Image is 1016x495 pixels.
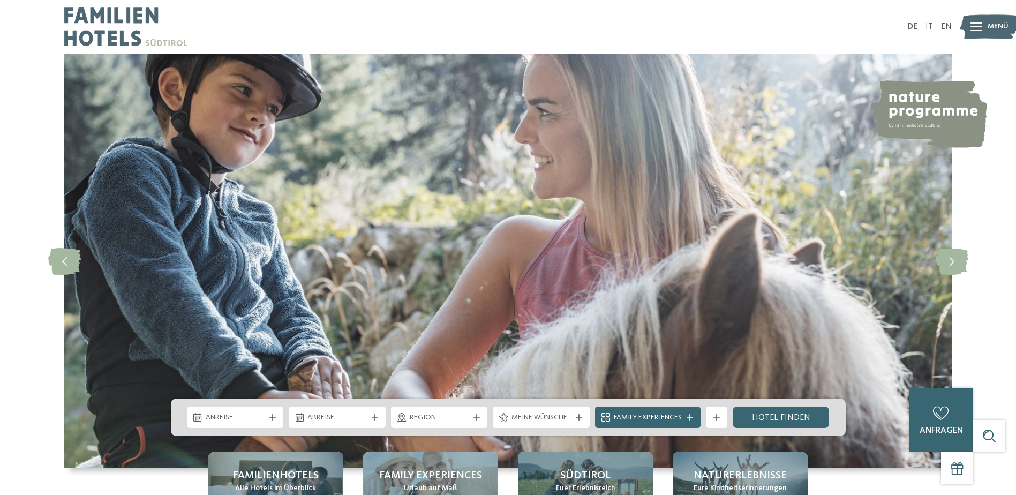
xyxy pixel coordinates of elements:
a: DE [907,22,917,31]
span: Family Experiences [614,412,682,423]
span: Menü [988,21,1009,32]
span: Familienhotels [233,468,319,483]
a: EN [941,22,952,31]
span: Anreise [206,412,265,423]
span: Südtirol [560,468,611,483]
a: anfragen [909,388,973,452]
span: Euer Erlebnisreich [556,483,615,494]
a: IT [925,22,933,31]
span: Region [410,412,469,423]
img: nature programme by Familienhotels Südtirol [869,80,987,148]
span: Meine Wünsche [511,412,571,423]
span: Eure Kindheitserinnerungen [694,483,787,494]
span: Abreise [307,412,367,423]
span: Family Experiences [379,468,482,483]
img: Familienhotels Südtirol: The happy family places [64,54,952,468]
span: Urlaub auf Maß [404,483,457,494]
a: Hotel finden [733,407,830,428]
span: anfragen [920,426,963,435]
span: Naturerlebnisse [694,468,787,483]
span: Alle Hotels im Überblick [235,483,316,494]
